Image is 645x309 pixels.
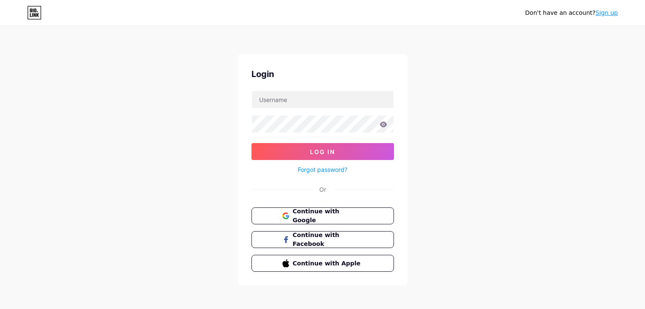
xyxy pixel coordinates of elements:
[595,9,618,16] a: Sign up
[293,207,363,225] span: Continue with Google
[251,68,394,80] div: Login
[251,255,394,272] button: Continue with Apple
[251,207,394,224] button: Continue with Google
[310,148,335,155] span: Log In
[251,231,394,248] button: Continue with Facebook
[298,165,347,174] a: Forgot password?
[251,143,394,160] button: Log In
[293,259,363,268] span: Continue with Apple
[525,8,618,17] div: Don't have an account?
[252,91,394,108] input: Username
[293,231,363,248] span: Continue with Facebook
[319,185,326,194] div: Or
